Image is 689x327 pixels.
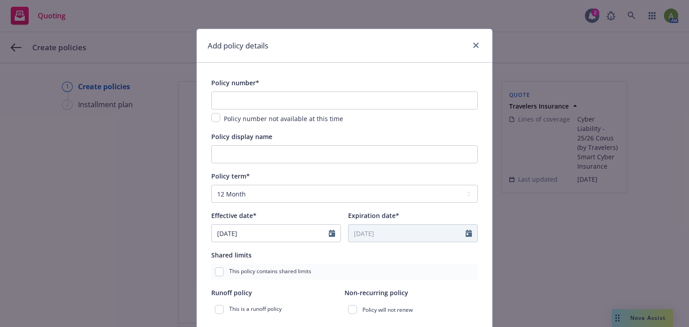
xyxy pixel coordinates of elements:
[344,301,478,318] div: Policy will not renew
[208,40,268,52] h1: Add policy details
[471,40,481,51] a: close
[212,225,329,242] input: MM/DD/YYYY
[211,301,344,318] div: This is a runoff policy
[211,78,259,87] span: Policy number*
[466,230,472,237] svg: Calendar
[211,251,252,259] span: Shared limits
[211,264,478,280] div: This policy contains shared limits
[348,211,399,220] span: Expiration date*
[211,211,257,220] span: Effective date*
[344,288,408,297] span: Non-recurring policy
[224,114,343,123] span: Policy number not available at this time
[349,225,466,242] input: MM/DD/YYYY
[211,288,252,297] span: Runoff policy
[211,132,272,141] span: Policy display name
[211,172,250,180] span: Policy term*
[329,230,335,237] svg: Calendar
